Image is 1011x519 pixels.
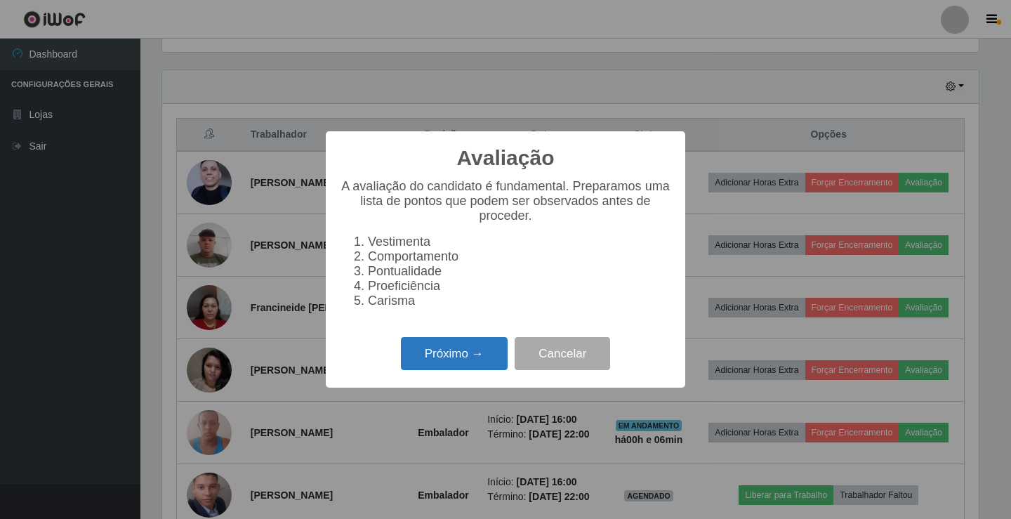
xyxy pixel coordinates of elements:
li: Carisma [368,294,671,308]
p: A avaliação do candidato é fundamental. Preparamos uma lista de pontos que podem ser observados a... [340,179,671,223]
li: Comportamento [368,249,671,264]
li: Pontualidade [368,264,671,279]
li: Proeficiência [368,279,671,294]
button: Próximo → [401,337,508,370]
li: Vestimenta [368,235,671,249]
h2: Avaliação [457,145,555,171]
button: Cancelar [515,337,610,370]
